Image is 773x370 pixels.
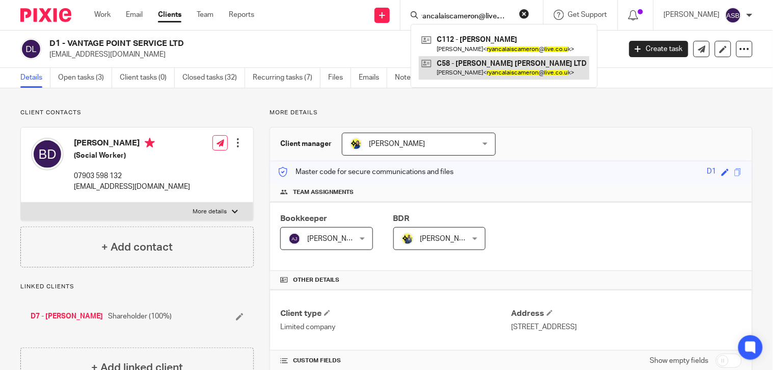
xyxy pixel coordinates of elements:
[108,311,172,322] span: Shareholder (100%)
[280,139,332,149] h3: Client manager
[197,10,214,20] a: Team
[421,12,513,21] input: Search
[193,208,227,216] p: More details
[511,308,742,319] h4: Address
[511,322,742,332] p: [STREET_ADDRESS]
[253,68,321,88] a: Recurring tasks (7)
[20,8,71,22] img: Pixie
[568,11,607,18] span: Get Support
[101,239,173,255] h4: + Add contact
[49,50,614,60] p: [EMAIL_ADDRESS][DOMAIN_NAME]
[31,311,103,322] a: D7 - [PERSON_NAME]
[74,138,190,151] h4: [PERSON_NAME]
[74,171,190,181] p: 07903 598 132
[20,38,42,60] img: svg%3E
[307,235,363,242] span: [PERSON_NAME]
[293,276,339,284] span: Other details
[158,10,181,20] a: Clients
[280,357,511,365] h4: CUSTOM FIELDS
[20,68,50,88] a: Details
[74,182,190,192] p: [EMAIL_ADDRESS][DOMAIN_NAME]
[74,151,190,161] h5: (Social Worker)
[58,68,112,88] a: Open tasks (3)
[229,10,254,20] a: Reports
[350,138,362,150] img: Bobo-Starbridge%201.jpg
[94,10,111,20] a: Work
[664,10,720,20] p: [PERSON_NAME]
[280,214,327,223] span: Bookkeeper
[420,235,476,242] span: [PERSON_NAME]
[280,322,511,332] p: Limited company
[278,167,454,177] p: Master code for secure communications and files
[280,308,511,319] h4: Client type
[182,68,245,88] a: Closed tasks (32)
[707,166,716,178] div: D1
[288,233,301,245] img: svg%3E
[120,68,175,88] a: Client tasks (0)
[629,41,688,57] a: Create task
[328,68,351,88] a: Files
[293,188,354,196] span: Team assignments
[650,356,709,366] label: Show empty fields
[20,283,254,291] p: Linked clients
[395,68,432,88] a: Notes (1)
[725,7,741,23] img: svg%3E
[369,140,425,147] span: [PERSON_NAME]
[359,68,387,88] a: Emails
[393,214,410,223] span: BDR
[145,138,155,148] i: Primary
[270,109,753,117] p: More details
[126,10,143,20] a: Email
[519,9,529,19] button: Clear
[31,138,64,170] img: svg%3E
[20,109,254,117] p: Client contacts
[402,233,414,245] img: Dennis-Starbridge.jpg
[49,38,501,49] h2: D1 - VANTAGE POINT SERVICE LTD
